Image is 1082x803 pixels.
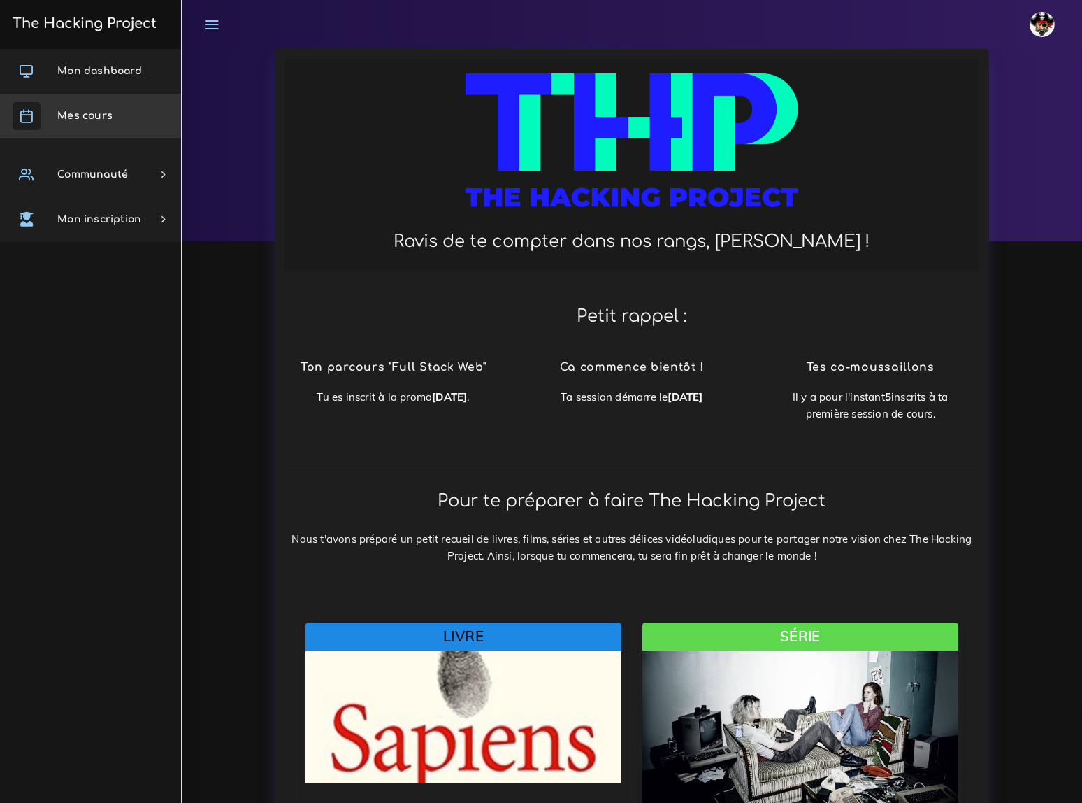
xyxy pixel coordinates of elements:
span: Mon dashboard [57,66,142,76]
b: [DATE] [668,390,702,404]
img: card image cap [305,651,621,783]
span: Communauté [57,169,128,180]
span: Mon inscription [57,214,141,225]
b: [DATE] [432,390,467,404]
h2: Pour te préparer à faire The Hacking Project [284,476,979,526]
h3: The Hacking Project [8,16,157,31]
span: Mes cours [57,111,113,121]
div: Livre [305,623,621,651]
h4: Ton parcours "Full Stack Web" [299,361,487,374]
h2: Petit rappel : [284,292,979,341]
img: avatar [1030,12,1055,37]
p: Tu es inscrit à la promo . [299,389,487,406]
div: Série [642,623,958,651]
p: Ta session démarre le [538,389,726,406]
h4: Ca commence bientôt ! [538,361,726,374]
b: 5 [885,390,891,404]
h4: Tes co-moussaillons [777,361,965,374]
p: Il y a pour l'instant inscrits à ta première session de cours. [777,389,965,422]
h2: Ravis de te compter dans nos rangs, [PERSON_NAME] ! [299,232,965,252]
p: Nous t'avons préparé un petit recueil de livres, films, séries et autres délices vidéoludiques po... [284,531,979,564]
img: logo [466,73,798,222]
